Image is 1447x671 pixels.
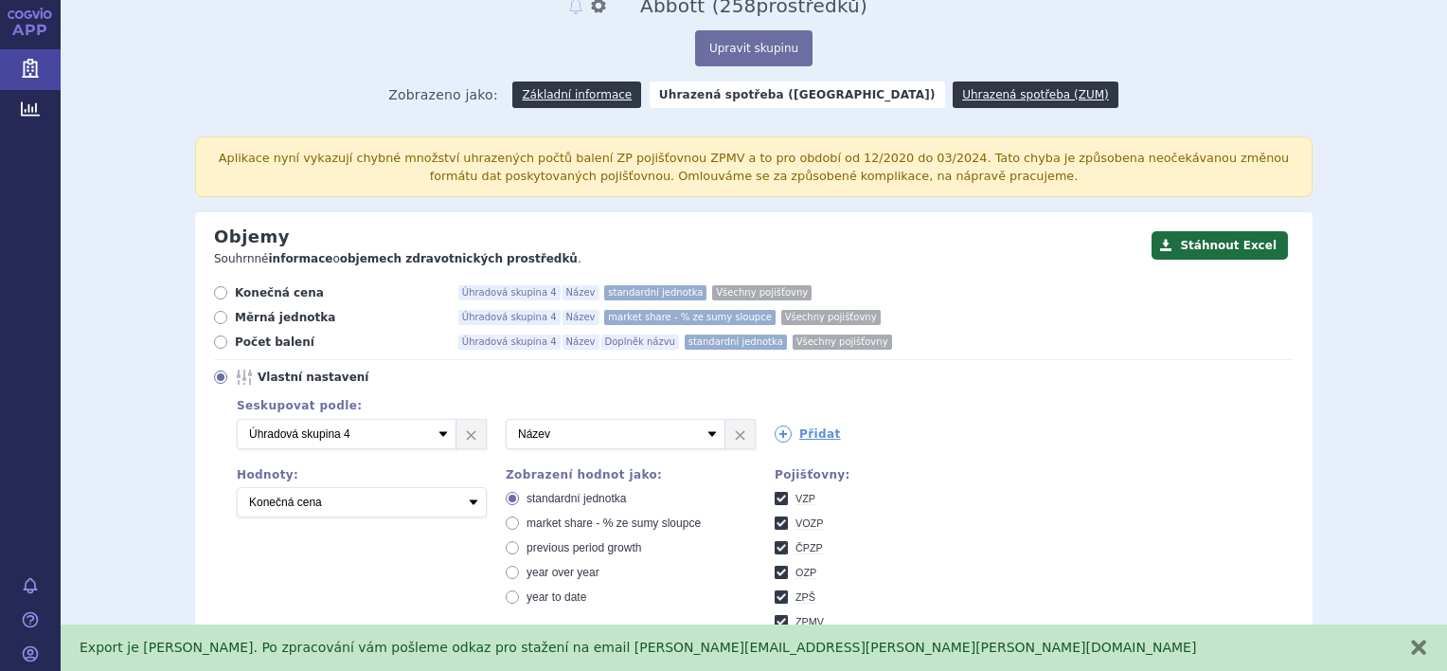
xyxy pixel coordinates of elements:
span: market share - % ze sumy sloupce [604,310,775,325]
span: Všechny pojišťovny [712,285,812,300]
span: Úhradová skupina 4 [458,310,561,325]
span: standardní jednotka [685,335,787,350]
span: Název [563,310,599,325]
span: market share - % ze sumy sloupce [527,517,701,530]
span: Měrná jednotka [235,310,443,325]
a: × [725,420,755,448]
span: Vlastní nastavení [258,370,466,385]
button: Upravit skupinu [695,30,813,66]
span: standardní jednotka [527,492,626,505]
span: previous period growth [527,541,641,554]
button: zavřít [1409,638,1428,657]
span: Název [563,335,599,350]
abbr: VZP [795,493,815,505]
span: Zobrazeno jako: [388,82,498,108]
a: Uhrazená spotřeba (ZUM) [953,82,1118,108]
span: year over year [527,566,599,579]
span: Doplněk názvu [601,335,679,350]
span: Všechny pojišťovny [793,335,892,350]
span: Počet balení [235,335,443,350]
div: Hodnoty: [237,468,487,481]
span: Konečná cena [235,285,443,300]
a: Přidat [775,426,841,443]
span: year to date [527,590,586,604]
span: Úhradová skupina 4 [458,335,561,350]
strong: Uhrazená spotřeba ([GEOGRAPHIC_DATA]) [650,82,945,108]
abbr: ČPZP [795,542,823,554]
div: 2 [218,419,1294,449]
div: Zobrazení hodnot jako: [506,468,756,481]
span: Úhradová skupina 4 [458,285,561,300]
div: Pojišťovny: [775,468,1025,481]
div: Aplikace nyní vykazují chybné množství uhrazených počtů balení ZP pojišťovnou ZPMV a to pro obdob... [195,136,1313,197]
div: Seskupovat podle: [218,399,1294,412]
abbr: VOZP [795,517,823,530]
strong: objemech zdravotnických prostředků [340,252,578,265]
strong: informace [269,252,333,265]
button: Stáhnout Excel [1152,231,1288,260]
a: × [456,420,486,448]
span: Název [563,285,599,300]
abbr: ZPŠ [795,591,815,604]
h2: Objemy [214,227,290,247]
a: Základní informace [512,82,641,108]
span: standardní jednotka [604,285,706,300]
abbr: ZPMV [795,616,824,628]
abbr: OZP [795,567,816,579]
div: Export je [PERSON_NAME]. Po zpracování vám pošleme odkaz pro stažení na email [PERSON_NAME][EMAIL... [80,638,1390,658]
span: Všechny pojišťovny [781,310,881,325]
p: Souhrnné o . [214,251,1142,267]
